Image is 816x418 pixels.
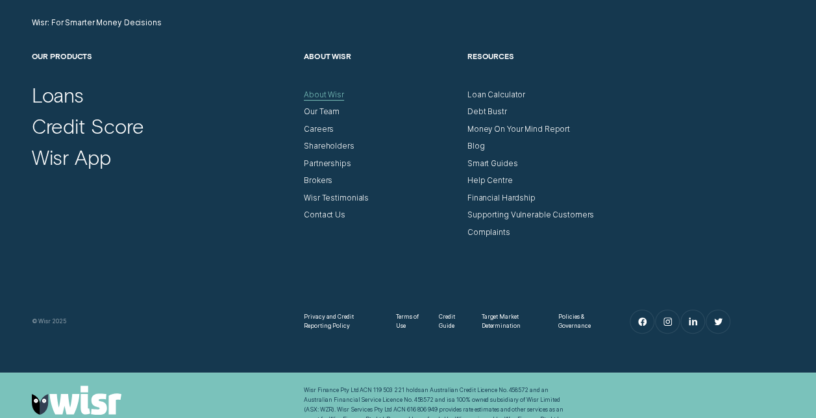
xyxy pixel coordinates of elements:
a: Help Centre [467,176,513,186]
a: LinkedIn [681,310,704,333]
a: Contact Us [304,210,345,220]
a: Instagram [656,310,678,333]
a: Privacy and Credit Reporting Policy [304,312,379,331]
a: Financial Hardship [467,193,536,203]
a: Twitter [706,310,729,333]
a: Loans [32,82,84,107]
a: Money On Your Mind Report [467,125,570,134]
a: Complaints [467,228,510,238]
a: Careers [304,125,334,134]
a: Blog [467,141,485,151]
a: Terms of Use [396,312,422,331]
h2: About Wisr [304,51,458,90]
a: Smart Guides [467,159,518,169]
a: Policies & Governance [558,312,604,331]
a: Target Market Determination [482,312,541,331]
a: Credit Guide [439,312,464,331]
a: Debt Bustr [467,107,507,117]
a: About Wisr [304,90,344,100]
a: Credit Score [32,114,144,138]
a: Wisr App [32,145,111,169]
img: Wisr [32,386,121,414]
h2: Resources [467,51,621,90]
a: Partnerships [304,159,351,169]
div: © Wisr 2025 [27,317,299,326]
a: Wisr Testimonials [304,193,369,203]
a: Loan Calculator [467,90,525,100]
a: Facebook [630,310,653,333]
a: Our Team [304,107,340,117]
a: Shareholders [304,141,354,151]
a: Brokers [304,176,332,186]
a: Wisr: For Smarter Money Decisions [32,18,162,28]
h2: Our Products [32,51,295,90]
a: Supporting Vulnerable Customers [467,210,594,220]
